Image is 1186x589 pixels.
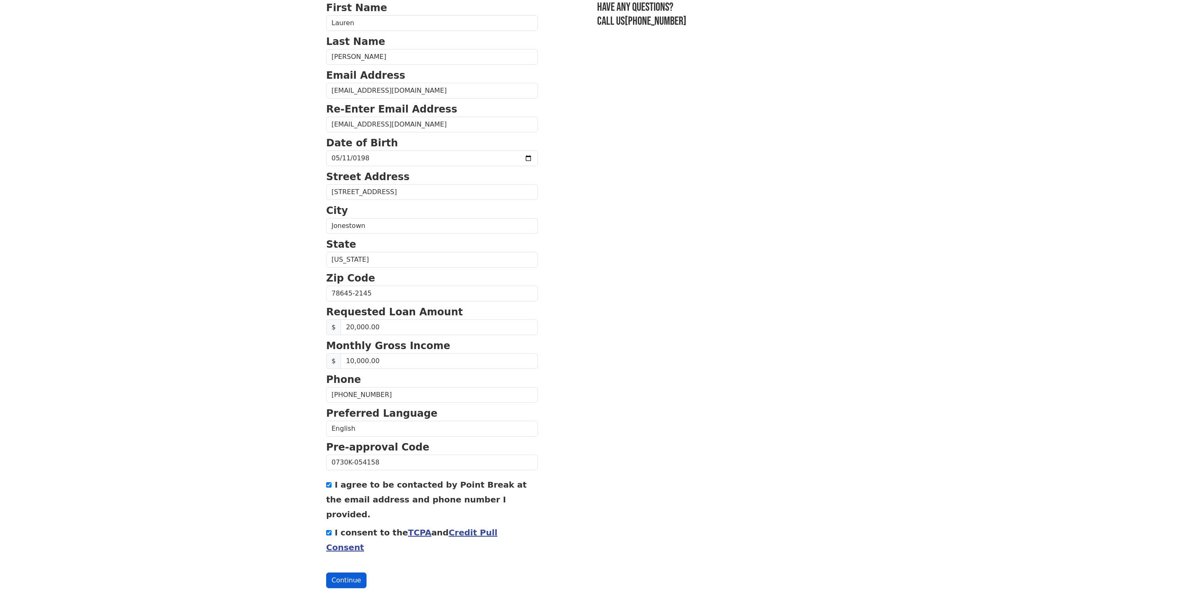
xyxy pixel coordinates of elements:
span: $ [326,319,341,335]
strong: Phone [326,374,361,385]
h3: Have any questions? [597,0,860,14]
span: $ [326,353,341,369]
input: Requested Loan Amount [341,319,538,335]
strong: Re-Enter Email Address [326,103,457,115]
a: TCPA [408,528,432,537]
strong: Email Address [326,70,405,81]
strong: State [326,239,356,250]
strong: Preferred Language [326,408,437,419]
a: [PHONE_NUMBER] [625,14,686,28]
label: I consent to the and [326,528,497,552]
strong: Pre-approval Code [326,441,430,453]
p: Monthly Gross Income [326,338,538,353]
button: Continue [326,573,367,588]
input: Zip Code [326,286,538,301]
input: Phone [326,387,538,403]
input: Monthly Gross Income [341,353,538,369]
input: Re-Enter Email Address [326,117,538,132]
strong: Last Name [326,36,385,47]
input: Email Address [326,83,538,99]
strong: Date of Birth [326,137,398,149]
strong: City [326,205,348,216]
input: Street Address [326,184,538,200]
strong: Street Address [326,171,410,183]
label: I agree to be contacted by Point Break at the email address and phone number I provided. [326,480,527,519]
h3: Call us [597,14,860,28]
input: City [326,218,538,234]
strong: Requested Loan Amount [326,306,463,318]
input: Last Name [326,49,538,65]
strong: First Name [326,2,387,14]
input: Pre-approval Code [326,455,538,470]
strong: Zip Code [326,272,375,284]
input: First Name [326,15,538,31]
